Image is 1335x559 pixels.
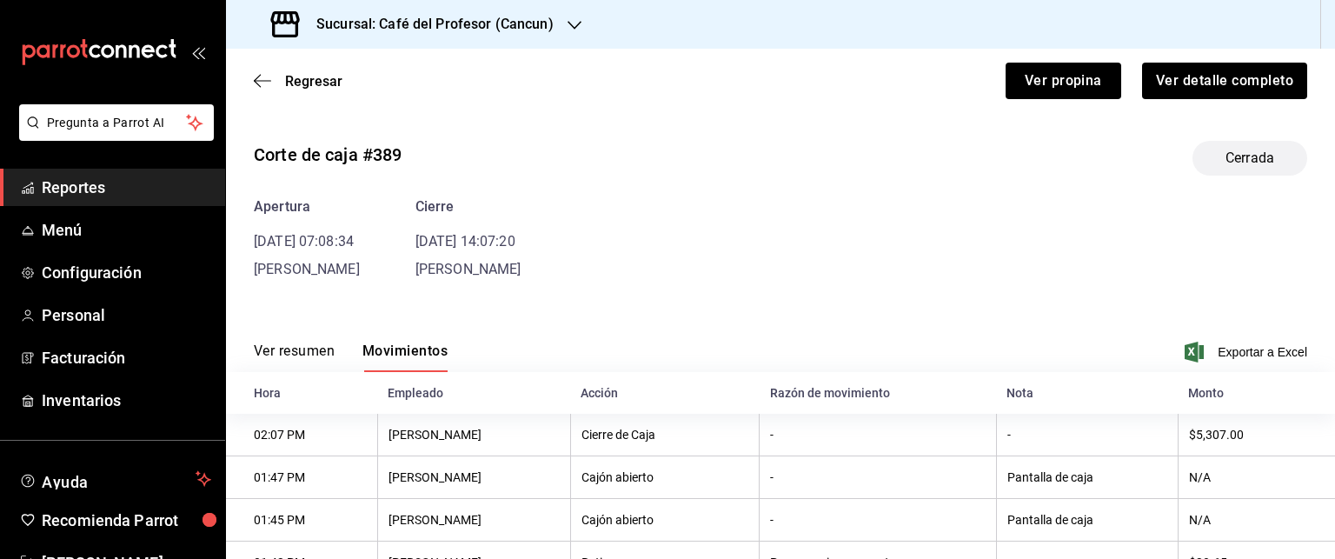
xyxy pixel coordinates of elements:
[302,14,554,35] h3: Sucursal: Café del Profesor (Cancun)
[377,499,570,542] th: [PERSON_NAME]
[760,456,997,499] th: -
[377,372,570,414] th: Empleado
[254,343,448,372] div: navigation tabs
[42,469,189,489] span: Ayuda
[42,303,211,327] span: Personal
[254,343,335,372] button: Ver resumen
[254,233,354,250] time: [DATE] 07:08:34
[226,499,377,542] th: 01:45 PM
[42,218,211,242] span: Menú
[254,73,342,90] button: Regresar
[42,509,211,532] span: Recomienda Parrot
[570,372,759,414] th: Acción
[1006,63,1121,99] button: Ver propina
[996,372,1178,414] th: Nota
[12,126,214,144] a: Pregunta a Parrot AI
[42,176,211,199] span: Reportes
[1142,63,1307,99] button: Ver detalle completo
[1215,148,1285,169] span: Cerrada
[1178,456,1335,499] th: N/A
[996,456,1178,499] th: Pantalla de caja
[226,456,377,499] th: 01:47 PM
[1188,342,1307,363] button: Exportar a Excel
[570,414,759,456] th: Cierre de Caja
[42,389,211,412] span: Inventarios
[254,142,402,168] div: Corte de caja #389
[254,196,360,217] div: Apertura
[377,414,570,456] th: [PERSON_NAME]
[362,343,448,372] button: Movimientos
[191,45,205,59] button: open_drawer_menu
[254,261,360,277] span: [PERSON_NAME]
[1178,414,1335,456] th: $5,307.00
[1178,372,1335,414] th: Monto
[42,261,211,284] span: Configuración
[760,414,997,456] th: -
[226,414,377,456] th: 02:07 PM
[996,499,1178,542] th: Pantalla de caja
[1178,499,1335,542] th: N/A
[285,73,342,90] span: Regresar
[760,499,997,542] th: -
[42,346,211,369] span: Facturación
[415,196,521,217] div: Cierre
[760,372,997,414] th: Razón de movimiento
[415,261,521,277] span: [PERSON_NAME]
[19,104,214,141] button: Pregunta a Parrot AI
[415,233,515,250] time: [DATE] 14:07:20
[47,114,187,132] span: Pregunta a Parrot AI
[377,456,570,499] th: [PERSON_NAME]
[226,372,377,414] th: Hora
[570,499,759,542] th: Cajón abierto
[996,414,1178,456] th: -
[570,456,759,499] th: Cajón abierto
